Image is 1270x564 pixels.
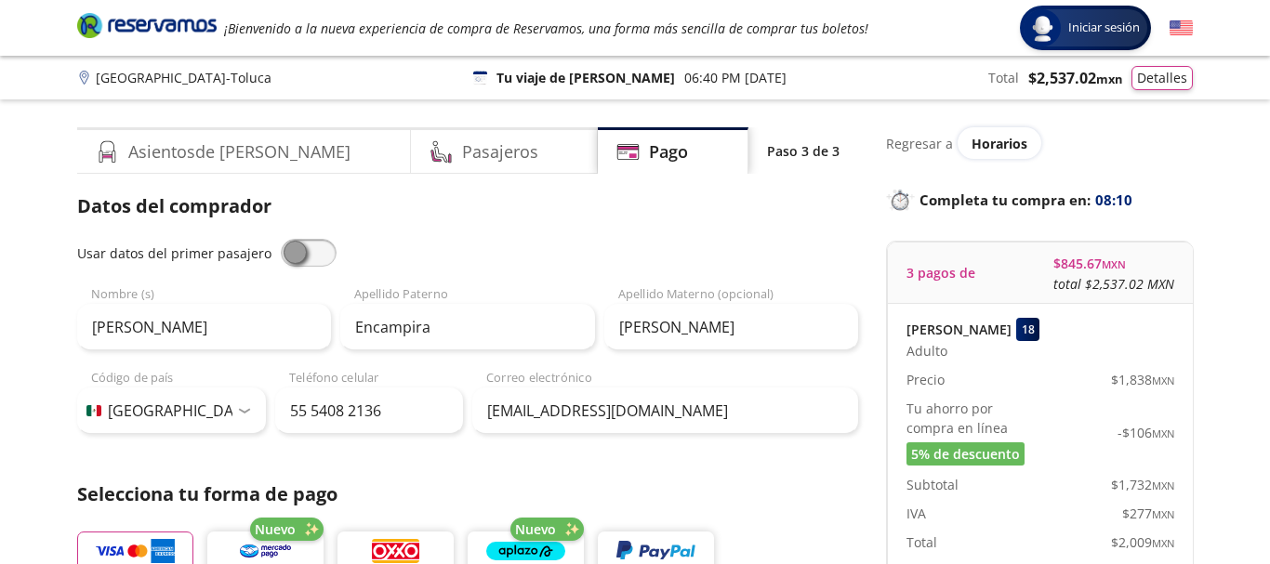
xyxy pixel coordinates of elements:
input: Apellido Paterno [340,304,594,350]
p: [PERSON_NAME] [906,320,1012,339]
div: 18 [1016,318,1039,341]
p: Paso 3 de 3 [767,141,840,161]
span: $ 1,838 [1111,370,1174,389]
p: Precio [906,370,945,389]
a: Brand Logo [77,11,217,45]
p: Total [906,532,937,552]
span: Usar datos del primer pasajero [77,244,271,262]
button: English [1170,17,1193,40]
input: Correo electrónico [472,387,858,434]
small: MXN [1096,71,1122,87]
p: 06:40 PM [DATE] [684,68,787,87]
span: -$ 106 [1118,423,1174,442]
p: Regresar a [886,134,953,153]
p: Completa tu compra en : [886,187,1193,213]
input: Apellido Materno (opcional) [604,304,858,350]
h4: Pago [649,139,688,164]
span: Iniciar sesión [1061,19,1147,37]
small: MXN [1102,257,1126,271]
span: $ 2,009 [1111,532,1174,552]
p: Datos del comprador [77,192,858,220]
span: Horarios [972,135,1027,152]
p: 3 pagos de [906,263,975,282]
span: $ 277 [1122,504,1174,523]
small: MXN [1152,479,1174,492]
span: Adulto [906,341,947,361]
p: Total [988,68,1019,87]
div: Regresar a ver horarios [886,127,1193,159]
span: $ 2,537.02 [1028,67,1122,89]
small: MXN [1152,536,1174,550]
small: MXN [1152,507,1174,521]
p: [GEOGRAPHIC_DATA] - Toluca [96,68,271,87]
small: MXN [1152,374,1174,387]
button: Detalles [1131,66,1193,90]
span: Nuevo [255,519,296,539]
p: Selecciona tu forma de pago [77,480,858,508]
small: MXN [1152,426,1174,440]
input: Nombre (s) [77,304,331,350]
img: MX [86,405,101,416]
span: 5% de descuento [911,444,1020,464]
em: ¡Bienvenido a la nueva experiencia de compra de Reservamos, una forma más sencilla de comprar tus... [224,20,868,37]
span: 08:10 [1095,190,1132,211]
p: Subtotal [906,475,959,494]
p: Tu viaje de [PERSON_NAME] [496,68,675,87]
span: Nuevo [515,519,556,539]
p: total $2,537.02 MXN [1053,274,1174,294]
p: IVA [906,504,926,523]
h4: Asientos de [PERSON_NAME] [128,139,351,164]
h4: Pasajeros [462,139,538,164]
span: $ 1,732 [1111,475,1174,494]
i: Brand Logo [77,11,217,39]
p: Tu ahorro por compra en línea [906,399,1040,438]
input: Teléfono celular [275,387,464,434]
span: $ 845.67 [1053,254,1126,273]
